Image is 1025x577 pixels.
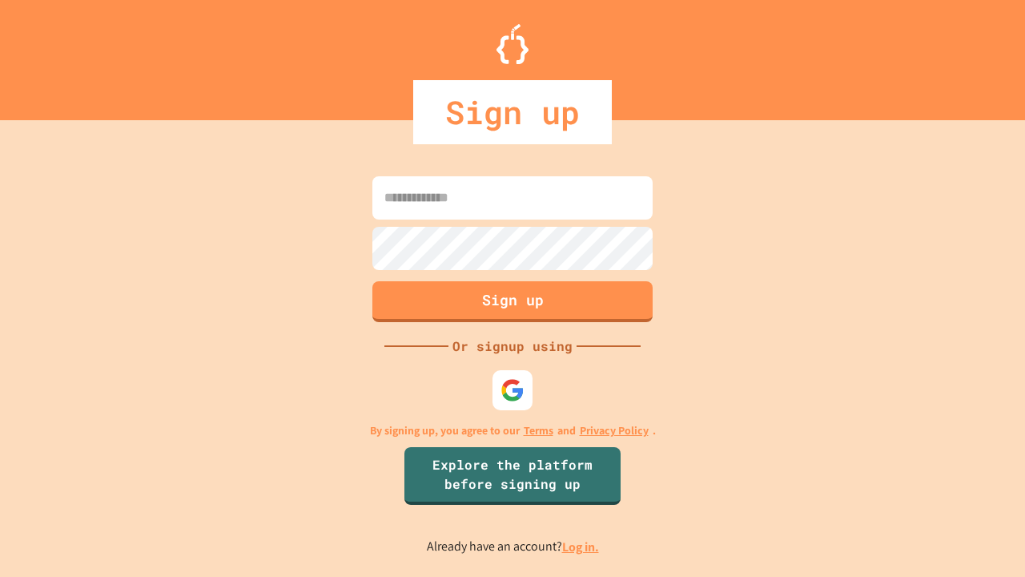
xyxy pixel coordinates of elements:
[524,422,553,439] a: Terms
[427,537,599,557] p: Already have an account?
[404,447,621,505] a: Explore the platform before signing up
[496,24,529,64] img: Logo.svg
[500,378,525,402] img: google-icon.svg
[562,539,599,555] a: Log in.
[372,281,653,322] button: Sign up
[370,422,656,439] p: By signing up, you agree to our and .
[580,422,649,439] a: Privacy Policy
[448,337,577,356] div: Or signup using
[413,80,612,144] div: Sign up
